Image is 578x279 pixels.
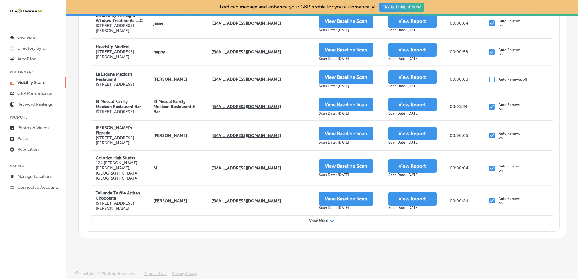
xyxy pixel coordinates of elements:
[388,75,437,80] a: View Report
[17,102,53,107] p: Keyword Rankings
[388,57,437,61] div: Scan Date: [DATE]
[172,271,197,279] a: Privacy Policy
[319,28,373,32] div: Scan Date: [DATE]
[80,271,140,276] p: Locl, Inc. 2025 all rights reserved.
[96,160,144,181] p: 124 [PERSON_NAME] [PERSON_NAME], [GEOGRAPHIC_DATA] [GEOGRAPHIC_DATA]
[388,173,437,177] div: Scan Date: [DATE]
[319,84,373,88] div: Scan Date: [DATE]
[17,57,36,62] p: AutoPilot
[450,166,468,171] p: 00:00:04
[154,166,157,171] strong: M
[96,125,132,135] strong: [PERSON_NAME]'s Pizzeria
[388,98,437,111] button: View Report
[17,125,49,130] p: Photos & Videos
[499,103,520,111] p: Auto Renew: on
[154,49,165,54] strong: happy
[211,166,281,171] strong: [EMAIL_ADDRESS][DOMAIN_NAME]
[17,35,36,40] p: Overview
[319,43,373,57] button: View Baseline Scan
[154,21,163,26] strong: jaane
[319,19,373,24] a: View Baseline Scan
[10,8,43,14] img: 660ab0bf-5cc7-4cb8-ba1c-48b5ae0f18e60NCTV_CLogo_TV_Black_-500x88.png
[154,198,187,203] strong: [PERSON_NAME]
[96,109,144,114] p: [STREET_ADDRESS]
[450,21,468,26] p: 00:00:04
[450,104,467,109] p: 00:01:24
[96,201,144,211] p: [STREET_ADDRESS][PERSON_NAME]
[319,14,373,28] button: View Baseline Scan
[211,77,281,82] strong: [EMAIL_ADDRESS][DOMAIN_NAME]
[499,197,520,205] p: Auto Renew: on
[388,159,437,173] button: View Report
[17,185,59,190] p: Connected Accounts
[319,102,373,107] a: View Baseline Scan
[154,77,187,82] strong: [PERSON_NAME]
[388,14,437,28] button: View Report
[319,197,373,202] a: View Baseline Scan
[388,70,437,84] button: View Report
[319,159,373,173] button: View Baseline Scan
[319,131,373,136] a: View Baseline Scan
[319,111,373,116] div: Scan Date: [DATE]
[319,127,373,140] button: View Baseline Scan
[319,192,373,206] button: View Baseline Scan
[450,49,468,54] p: 00:00:58
[96,44,129,49] strong: HeadsUp Medical
[388,140,437,144] div: Scan Date: [DATE]
[319,206,373,210] div: Scan Date: [DATE]
[154,99,195,114] strong: El Mescal Family Mexican Restaurant & Bar
[388,84,437,88] div: Scan Date: [DATE]
[388,192,437,206] button: View Report
[17,46,46,51] p: Directory Sync
[319,173,373,177] div: Scan Date: [DATE]
[17,91,52,96] p: GBP Performance
[211,104,281,109] strong: [EMAIL_ADDRESS][DOMAIN_NAME]
[17,174,52,179] p: Manage Locations
[450,77,468,82] p: 00:00:03
[499,131,520,140] p: Auto Renew: on
[319,98,373,111] button: View Baseline Scan
[388,28,437,32] div: Scan Date: [DATE]
[450,133,468,138] p: 00:00:05
[96,191,140,201] strong: Telluride Truffle Artisan Chocolate
[319,48,373,53] a: View Baseline Scan
[379,3,424,12] button: TRY AUTOPILOT NOW
[154,133,187,138] strong: [PERSON_NAME]
[211,21,281,26] strong: [EMAIL_ADDRESS][DOMAIN_NAME]
[17,136,28,141] p: Posts
[96,49,144,60] p: [STREET_ADDRESS][PERSON_NAME]
[388,111,437,116] div: Scan Date: [DATE]
[211,133,281,138] strong: [EMAIL_ADDRESS][DOMAIN_NAME]
[319,164,373,169] a: View Baseline Scan
[388,102,437,107] a: View Report
[450,198,468,203] p: 00:00:24
[388,127,437,140] button: View Report
[17,147,39,152] p: Reputation
[96,13,143,23] strong: Blinded By The Light Window Treatments LLC
[96,72,132,82] strong: La Laguna Mexican Restaurant
[319,70,373,84] button: View Baseline Scan
[499,48,520,56] p: Auto Renew: on
[96,23,144,33] p: [STREET_ADDRESS][PERSON_NAME]
[319,140,373,144] div: Scan Date: [DATE]
[499,19,520,27] p: Auto Renew: on
[499,77,527,82] p: Auto Renewal off
[499,164,520,172] p: Auto Renew: on
[144,271,167,279] a: Terms of Use
[17,80,45,85] p: Visibility Score
[388,43,437,57] button: View Report
[211,198,281,203] strong: [EMAIL_ADDRESS][DOMAIN_NAME]
[388,48,437,53] a: View Report
[319,75,373,80] a: View Baseline Scan
[96,82,144,87] p: [STREET_ADDRESS]
[388,131,437,136] a: View Report
[388,19,437,24] a: View Report
[388,197,437,202] a: View Report
[211,49,281,54] strong: [EMAIL_ADDRESS][DOMAIN_NAME]
[96,155,135,160] strong: Colorize Hair Studio
[319,57,373,61] div: Scan Date: [DATE]
[96,135,144,146] p: [STREET_ADDRESS][PERSON_NAME]
[96,99,141,109] strong: El Mescal Family Mexican Restaurant Bar
[388,206,437,210] div: Scan Date: [DATE]
[309,218,328,223] span: View More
